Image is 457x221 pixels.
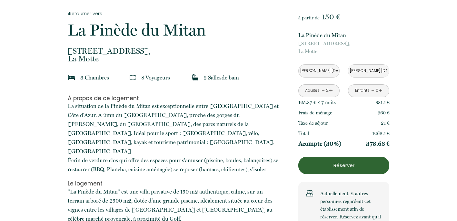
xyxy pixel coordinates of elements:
[204,73,239,82] p: 2 Salle de bain
[68,47,279,55] span: [STREET_ADDRESS],
[334,100,336,105] span: s
[68,47,279,63] p: La Motte
[348,65,389,77] input: Départ
[298,31,389,40] p: La Pinède du Mitan
[305,88,320,94] div: Adultes
[381,119,390,127] p: 21 €
[298,157,389,174] button: Réserver
[371,86,375,96] a: -
[298,99,336,106] p: 125.87 € × 7 nuit
[68,95,279,101] h2: À propos de ce logement
[68,103,279,173] span: La situation de la Pinède du Mitan est exceptionnelle entre [GEOGRAPHIC_DATA] et Côte d'Azur. A 2...
[298,119,328,127] p: Taxe de séjour
[299,65,339,77] input: Arrivée
[375,99,390,106] p: 881.1 €
[355,88,370,94] div: Enfants
[298,40,389,55] p: La Motte
[298,130,309,137] p: Total
[326,88,329,94] div: 2
[68,22,279,38] p: La Pinède du Mitan
[372,130,390,137] p: 1262.1 €
[141,73,170,82] p: 8 Voyageur
[322,12,340,21] span: 150 €
[130,74,136,81] img: guests
[298,109,332,117] p: Frais de ménage
[298,40,389,47] span: [STREET_ADDRESS],
[107,74,109,81] span: s
[329,86,333,96] a: +
[301,162,387,169] p: Réserver
[375,88,379,94] div: 0
[378,109,390,117] p: 360 €
[219,74,222,81] span: s
[68,180,279,187] h3: Le logement
[306,190,313,197] img: users
[322,86,325,96] a: -
[298,15,320,21] span: à partir de
[168,74,170,81] span: s
[379,86,382,96] a: +
[298,140,341,148] p: Acompte (30%)
[366,140,390,148] p: 378.63 €
[68,10,279,17] a: Retourner vers
[80,73,109,82] p: 3 Chambre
